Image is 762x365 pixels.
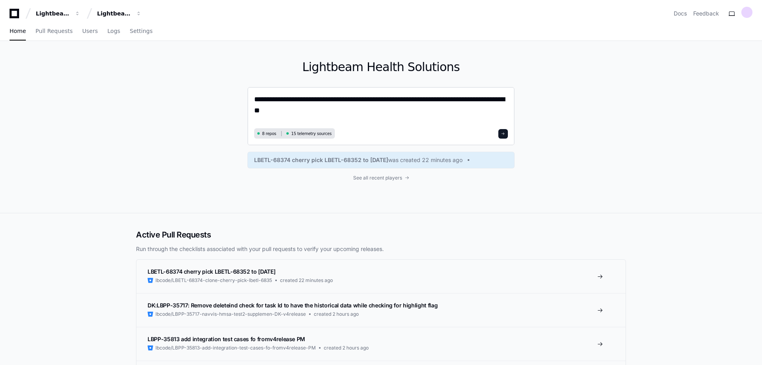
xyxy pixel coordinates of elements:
[148,268,275,275] span: LBETL-68374 cherry pick LBETL-68352 to [DATE]
[254,156,388,164] span: LBETL-68374 cherry pick LBETL-68352 to [DATE]
[10,29,26,33] span: Home
[280,277,333,284] span: created 22 minutes ago
[674,10,687,17] a: Docs
[82,29,98,33] span: Users
[324,345,369,351] span: created 2 hours ago
[130,22,152,41] a: Settings
[148,336,305,342] span: LBPP-35813 add integration test cases fo fromv4release PM
[693,10,719,17] button: Feedback
[156,311,306,317] span: lbcode/LBPP-35717-navvis-hmsa-test2-supplemen-DK-v4release
[156,345,316,351] span: lbcode/LBPP-35813-add-integration-test-cases-fo-fromv4release-PM
[247,175,515,181] a: See all recent players
[82,22,98,41] a: Users
[254,156,508,164] a: LBETL-68374 cherry pick LBETL-68352 to [DATE]was created 22 minutes ago
[353,175,402,181] span: See all recent players
[388,156,463,164] span: was created 22 minutes ago
[33,6,84,21] button: Lightbeam Health
[107,22,120,41] a: Logs
[35,29,72,33] span: Pull Requests
[94,6,145,21] button: Lightbeam Health Solutions
[262,131,276,137] span: 8 repos
[247,60,515,74] h1: Lightbeam Health Solutions
[107,29,120,33] span: Logs
[97,10,131,17] div: Lightbeam Health Solutions
[136,245,626,253] p: Run through the checklists associated with your pull requests to verify your upcoming releases.
[291,131,331,137] span: 15 telemetry sources
[314,311,359,317] span: created 2 hours ago
[148,302,437,309] span: DK:LBPP-35717: Remove deleteind check for task Id to have the historical data while checking for ...
[10,22,26,41] a: Home
[136,293,626,327] a: DK:LBPP-35717: Remove deleteind check for task Id to have the historical data while checking for ...
[130,29,152,33] span: Settings
[156,277,272,284] span: lbcode/LBETL-68374-clone-cherry-pick-lbetl-6835
[136,229,626,240] h2: Active Pull Requests
[35,22,72,41] a: Pull Requests
[136,260,626,293] a: LBETL-68374 cherry pick LBETL-68352 to [DATE]lbcode/LBETL-68374-clone-cherry-pick-lbetl-6835creat...
[36,10,70,17] div: Lightbeam Health
[136,327,626,361] a: LBPP-35813 add integration test cases fo fromv4release PMlbcode/LBPP-35813-add-integration-test-c...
